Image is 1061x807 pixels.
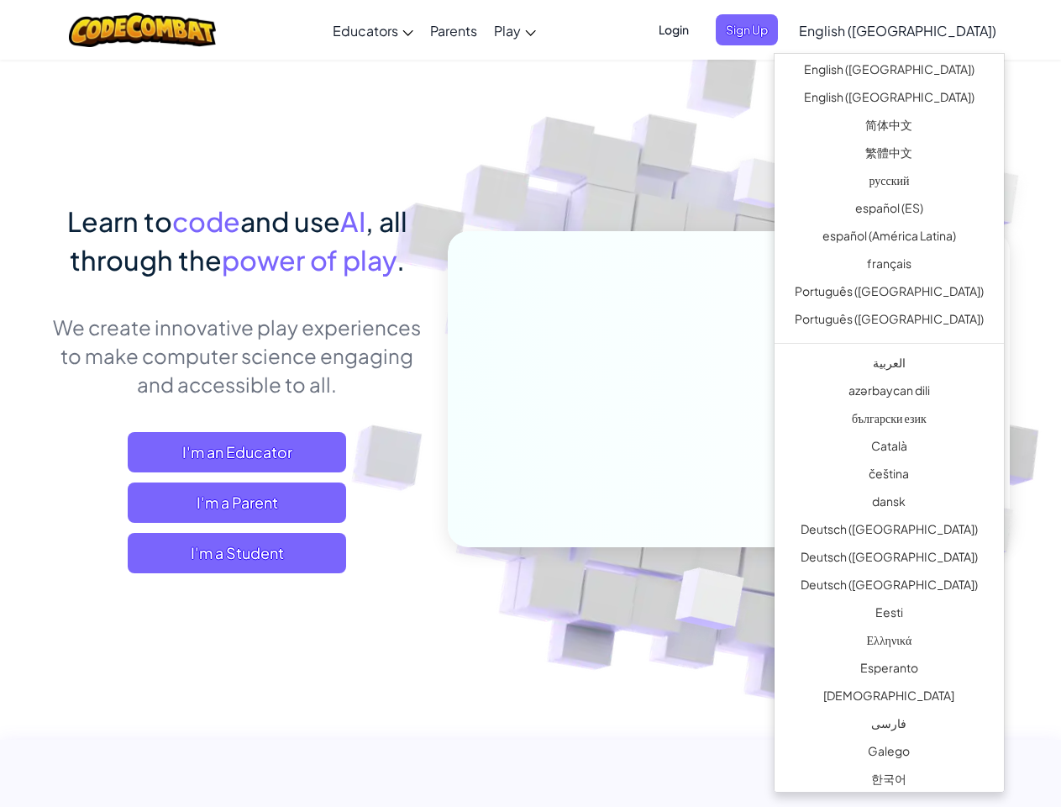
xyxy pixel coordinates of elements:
a: Educators [324,8,422,53]
a: I'm an Educator [128,432,346,472]
img: CodeCombat logo [69,13,216,47]
a: Esperanto [775,657,1004,684]
span: code [172,204,240,238]
a: dansk [775,490,1004,518]
span: English ([GEOGRAPHIC_DATA]) [799,22,996,40]
a: English ([GEOGRAPHIC_DATA]) [775,58,1004,86]
a: български език [775,407,1004,435]
p: We create innovative play experiences to make computer science engaging and accessible to all. [52,313,423,398]
span: Play [494,22,521,40]
a: Play [486,8,544,53]
span: Educators [333,22,398,40]
a: Português ([GEOGRAPHIC_DATA]) [775,308,1004,335]
a: 繁體中文 [775,141,1004,169]
a: Ελληνικά [775,629,1004,657]
span: and use [240,204,340,238]
a: Deutsch ([GEOGRAPHIC_DATA]) [775,573,1004,601]
a: 简体中文 [775,113,1004,141]
a: 한국어 [775,767,1004,795]
a: Eesti [775,601,1004,629]
img: Overlap cubes [701,125,822,251]
a: español (ES) [775,197,1004,224]
a: I'm a Parent [128,483,346,523]
a: Català [775,435,1004,462]
a: English ([GEOGRAPHIC_DATA]) [790,8,1005,53]
a: Deutsch ([GEOGRAPHIC_DATA]) [775,518,1004,546]
a: Galego [775,740,1004,767]
a: [DEMOGRAPHIC_DATA] [775,684,1004,712]
a: čeština [775,462,1004,490]
button: Sign Up [716,14,778,45]
a: azərbaycan dili [775,379,1004,407]
a: English ([GEOGRAPHIC_DATA]) [775,86,1004,113]
span: Learn to [67,204,172,238]
a: Deutsch ([GEOGRAPHIC_DATA]) [775,546,1004,573]
span: . [397,243,405,277]
span: AI [340,204,365,238]
a: русский [775,169,1004,197]
a: Português ([GEOGRAPHIC_DATA]) [775,280,1004,308]
a: français [775,252,1004,280]
img: Overlap cubes [633,532,784,672]
a: español (América Latina) [775,224,1004,252]
a: فارسی [775,712,1004,740]
a: العربية [775,351,1004,379]
span: power of play [222,243,397,277]
button: I'm a Student [128,533,346,573]
button: Login [649,14,699,45]
a: Parents [422,8,486,53]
